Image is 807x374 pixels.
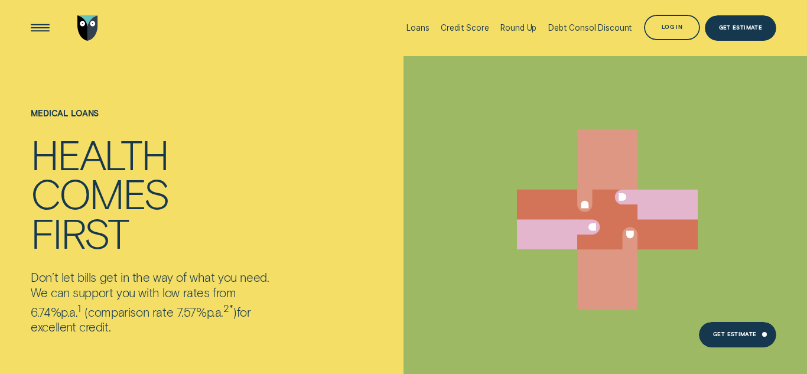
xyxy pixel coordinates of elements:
[31,134,168,173] div: Health
[31,270,274,335] p: Don’t let bills get in the way of what you need. We can support you with low rates from 6.74% com...
[441,23,489,32] div: Credit Score
[31,109,274,134] h1: Medical loans
[644,15,700,40] button: Log in
[31,173,169,212] div: comes
[31,213,128,252] div: first
[77,302,81,314] sup: 1
[406,23,429,32] div: Loans
[61,305,77,319] span: Per Annum
[77,15,99,41] img: Wisr
[84,305,89,319] span: (
[699,322,776,347] a: Get Estimate
[548,23,632,32] div: Debt Consol Discount
[500,23,536,32] div: Round Up
[705,15,776,41] a: Get Estimate
[207,305,223,319] span: p.a.
[233,305,237,319] span: )
[28,15,53,41] button: Open Menu
[207,305,223,319] span: Per Annum
[31,134,274,252] h4: Health comes first
[61,305,77,319] span: p.a.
